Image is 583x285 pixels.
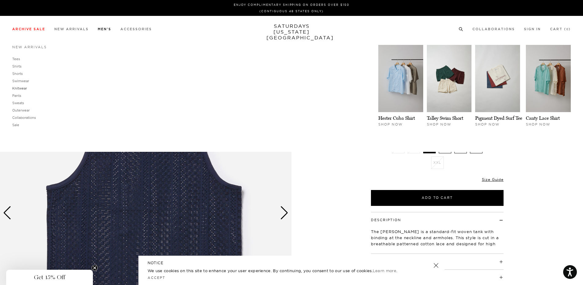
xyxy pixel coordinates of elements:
[15,2,568,7] p: Enjoy Complimentary Shipping on Orders Over $150
[12,108,30,112] a: Outerwear
[475,115,522,121] a: Pigment Dyed Surf Tee
[12,64,21,68] a: Shirts
[12,93,21,98] a: Pants
[12,101,24,105] a: Sweats
[92,265,98,271] button: Close teaser
[550,27,571,31] a: Cart (0)
[423,141,436,153] label: S
[12,86,27,90] a: Knitwear
[12,115,36,120] a: Collaborations
[371,228,504,253] p: The [PERSON_NAME] is a standard-fit woven tank with binding at the neckline and armholes. This st...
[373,268,396,273] a: Learn more
[472,27,515,31] a: Collaborations
[148,268,414,274] p: We use cookies on this site to enhance your user experience. By continuing, you consent to our us...
[148,260,435,266] h5: NOTICE
[120,27,152,31] a: Accessories
[566,28,569,31] small: 0
[524,27,541,31] a: Sign In
[34,274,65,281] span: Get 15% Off
[15,9,568,13] p: (Contiguous 48 States Only)
[470,141,482,153] label: XL
[12,71,23,76] a: Shorts
[266,23,317,41] a: SATURDAYS[US_STATE][GEOGRAPHIC_DATA]
[12,123,19,127] a: Sale
[427,115,463,121] a: Talley Swim Short
[371,218,401,222] button: Description
[12,79,29,83] a: Swimwear
[12,57,20,61] a: Tees
[12,45,47,49] a: New Arrivals
[482,177,504,182] a: Size Guide
[6,270,93,285] div: Get 15% OffClose teaser
[148,276,165,280] a: Accept
[378,115,415,121] a: Hester Cuba Shirt
[3,206,11,220] div: Previous slide
[526,115,560,121] a: Canty Lace Shirt
[54,27,89,31] a: New Arrivals
[371,190,504,206] button: Add to Cart
[98,27,111,31] a: Men's
[280,206,288,220] div: Next slide
[12,27,45,31] a: Archive Sale
[439,141,451,153] label: M
[454,141,467,153] label: L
